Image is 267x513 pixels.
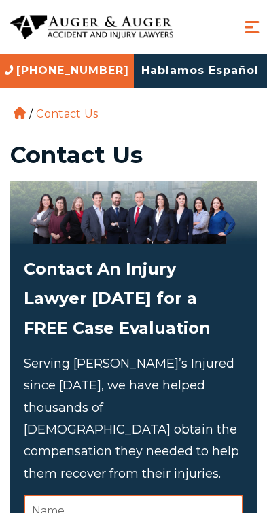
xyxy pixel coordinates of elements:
img: Attorneys [10,181,257,244]
h1: Contact Us [10,143,257,166]
a: Home [14,107,26,119]
p: Serving [PERSON_NAME]’s Injured since [DATE], we have helped thousands of [DEMOGRAPHIC_DATA] obta... [24,353,243,484]
img: Auger & Auger Accident and Injury Lawyers Logo [10,15,173,40]
h2: Contact An Injury Lawyer [DATE] for a FREE Case Evaluation [24,254,243,342]
button: Menu [242,17,262,37]
li: Contact Us [33,107,101,120]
